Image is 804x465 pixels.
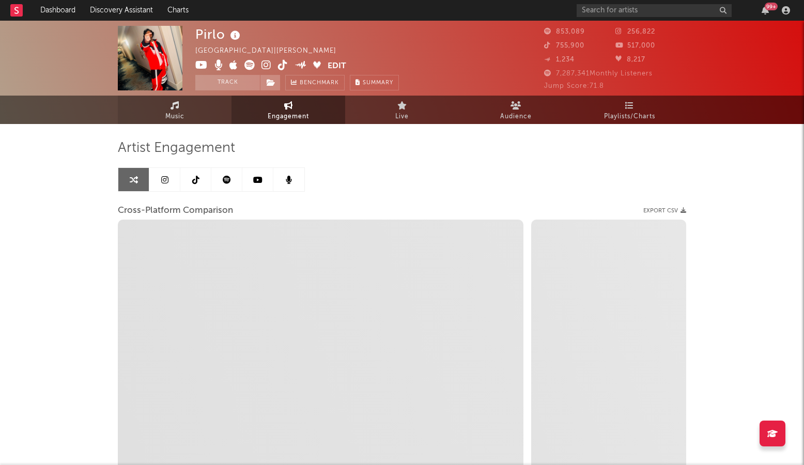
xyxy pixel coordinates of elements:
span: Cross-Platform Comparison [118,205,233,217]
span: Benchmark [300,77,339,89]
button: Edit [328,60,346,73]
button: Summary [350,75,399,90]
span: 256,822 [615,28,655,35]
span: Audience [500,111,532,123]
button: Track [195,75,260,90]
span: Music [165,111,184,123]
div: 99 + [765,3,778,10]
span: Artist Engagement [118,142,235,154]
a: Playlists/Charts [573,96,686,124]
span: 517,000 [615,42,655,49]
span: 853,089 [544,28,585,35]
div: Pirlo [195,26,243,43]
span: Jump Score: 71.8 [544,83,604,89]
a: Audience [459,96,573,124]
a: Live [345,96,459,124]
span: 7,287,341 Monthly Listeners [544,70,653,77]
a: Benchmark [285,75,345,90]
span: 8,217 [615,56,645,63]
div: [GEOGRAPHIC_DATA] | [PERSON_NAME] [195,45,348,57]
span: Playlists/Charts [604,111,655,123]
span: Summary [363,80,393,86]
a: Engagement [231,96,345,124]
button: 99+ [762,6,769,14]
a: Music [118,96,231,124]
span: 755,900 [544,42,584,49]
span: Live [395,111,409,123]
span: Engagement [268,111,309,123]
input: Search for artists [577,4,732,17]
button: Export CSV [643,208,686,214]
span: 1,234 [544,56,575,63]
